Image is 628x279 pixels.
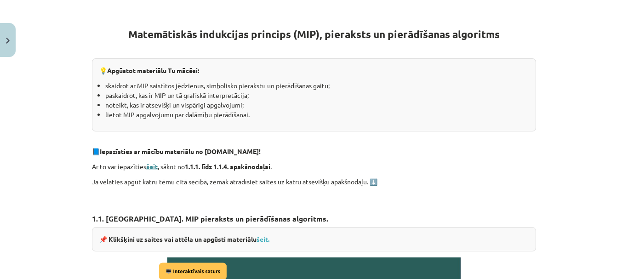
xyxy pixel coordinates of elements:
[99,66,529,75] p: 💡
[100,147,261,155] strong: Iepazīsties ar mācību materiālu no [DOMAIN_NAME]!
[105,100,529,110] li: noteikt, kas ir atsevišķi un vispārīgi apgalvojumi;
[99,235,269,243] strong: 📌 Klikšķini uz saites vai attēla un apgūsti materiālu
[185,162,270,171] strong: 1.1.1. līdz 1.1.4. apakšnodaļai
[105,110,529,120] li: lietot MIP apgalvojumu par dalāmību pierādīšanai.
[128,28,500,41] strong: Matemātiskās indukcijas princips (MIP), pieraksts un pierādīšanas algoritms
[107,66,199,74] b: Apgūstot materiālu Tu mācēsi:
[92,147,536,156] p: 📘
[105,81,529,91] li: skaidrot ar MIP saistītos jēdzienus, simbolisko pierakstu un pierādīšanas gaitu;
[92,214,328,223] strong: 1.1. [GEOGRAPHIC_DATA]. MIP pieraksts un pierādīšanas algoritms.
[6,38,10,44] img: icon-close-lesson-0947bae3869378f0d4975bcd49f059093ad1ed9edebbc8119c70593378902aed.svg
[92,162,536,171] p: Ar to var iepazīties , sākot no .
[146,162,158,171] a: šeit
[92,177,536,187] p: Ja vēlaties apgūt katru tēmu citā secībā, zemāk atradīsiet saites uz katru atsevišķu apakšnodaļu. ⬇️
[257,235,269,243] a: šeit.
[105,91,529,100] li: paskaidrot, kas ir MIP un tā grafiskā interpretācija;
